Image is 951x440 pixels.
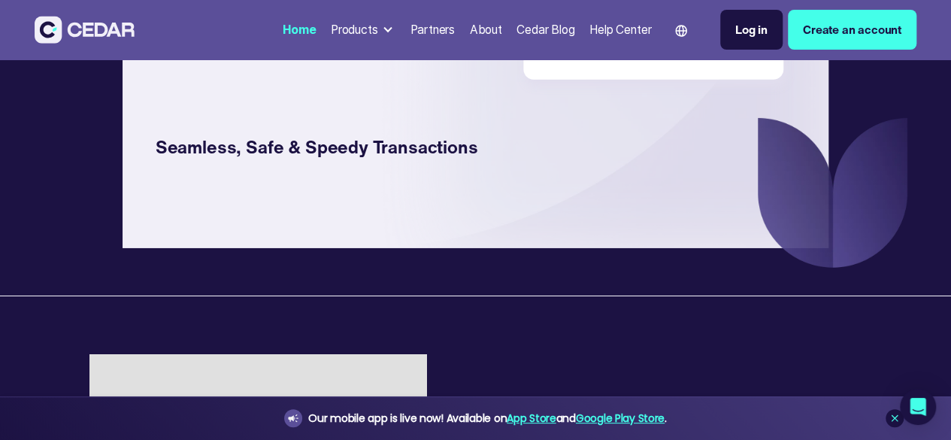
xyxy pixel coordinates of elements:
div: Partners [410,21,455,38]
a: Partners [404,14,461,46]
a: Home [277,14,322,46]
div: Seamless, Safe & Speedy Transactions [156,134,479,160]
div: Our mobile app is live now! Available on and . [308,409,666,428]
div: Home [283,21,316,38]
a: Google Play Store [576,411,665,426]
a: About [464,14,508,46]
div: Products [331,21,378,38]
a: Log in [720,10,783,50]
div: Products [325,15,401,44]
a: Create an account [788,10,916,50]
div: Cedar Blog [516,21,574,38]
div: About [470,21,502,38]
img: announcement [287,412,299,424]
a: Cedar Blog [510,14,580,46]
div: Log in [735,21,768,38]
div: Open Intercom Messenger [900,389,936,425]
div: Help Center [589,21,651,38]
a: Help Center [583,14,657,46]
img: world icon [675,25,687,37]
a: App Store [507,411,556,426]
